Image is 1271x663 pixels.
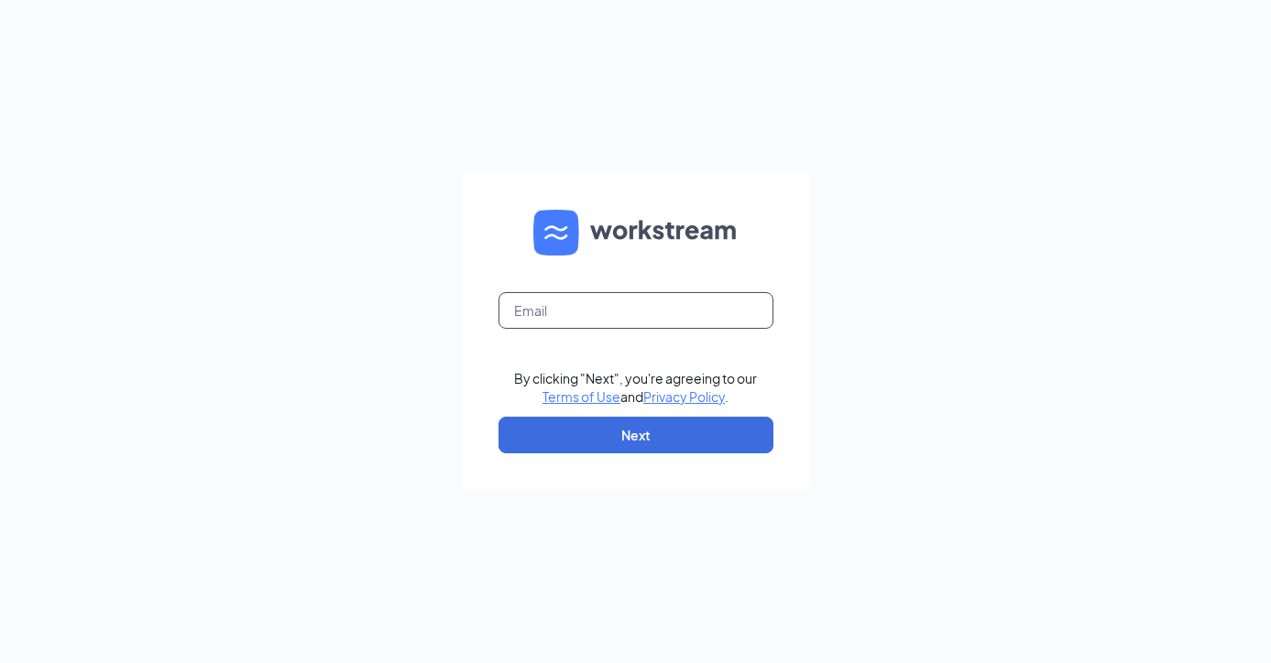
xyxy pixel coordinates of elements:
[533,210,739,255] img: WS logo and Workstream text
[643,388,725,405] a: Privacy Policy
[499,417,773,453] button: Next
[542,388,620,405] a: Terms of Use
[499,292,773,329] input: Email
[514,369,757,406] div: By clicking "Next", you're agreeing to our and .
